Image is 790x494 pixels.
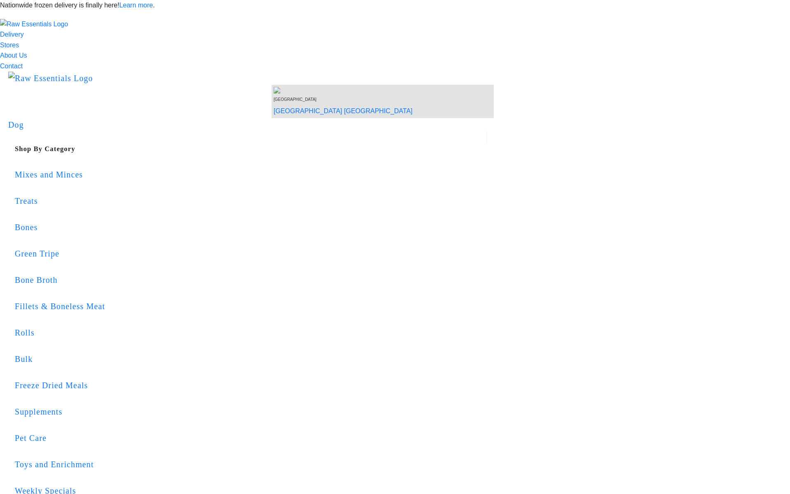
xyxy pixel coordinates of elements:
[15,144,487,155] h5: Shop By Category
[15,352,487,366] div: Bulk
[8,72,93,85] img: Raw Essentials Logo
[15,273,487,287] div: Bone Broth
[15,168,487,181] div: Mixes and Minces
[15,194,487,207] div: Treats
[15,447,487,482] a: Toys and Enrichment
[15,300,487,313] div: Fillets & Boneless Meat
[15,183,487,219] a: Treats
[15,394,487,429] a: Supplements
[15,458,487,471] div: Toys and Enrichment
[15,247,487,260] div: Green Tripe
[119,2,153,9] a: Learn more
[274,97,316,102] span: [GEOGRAPHIC_DATA]
[15,405,487,418] div: Supplements
[15,236,487,271] a: Green Tripe
[15,262,487,298] a: Bone Broth
[15,368,487,403] a: Freeze Dried Meals
[15,326,487,339] div: Rolls
[274,87,282,93] img: van-moving.png
[15,289,487,324] a: Fillets & Boneless Meat
[15,221,487,234] div: Bones
[8,120,24,129] a: Dog
[15,341,487,377] a: Bulk
[15,379,487,392] div: Freeze Dried Meals
[15,431,487,445] div: Pet Care
[15,210,487,245] a: Bones
[15,157,487,192] a: Mixes and Minces
[15,315,487,350] a: Rolls
[344,107,413,114] a: [GEOGRAPHIC_DATA]
[15,420,487,456] a: Pet Care
[274,107,342,114] a: [GEOGRAPHIC_DATA]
